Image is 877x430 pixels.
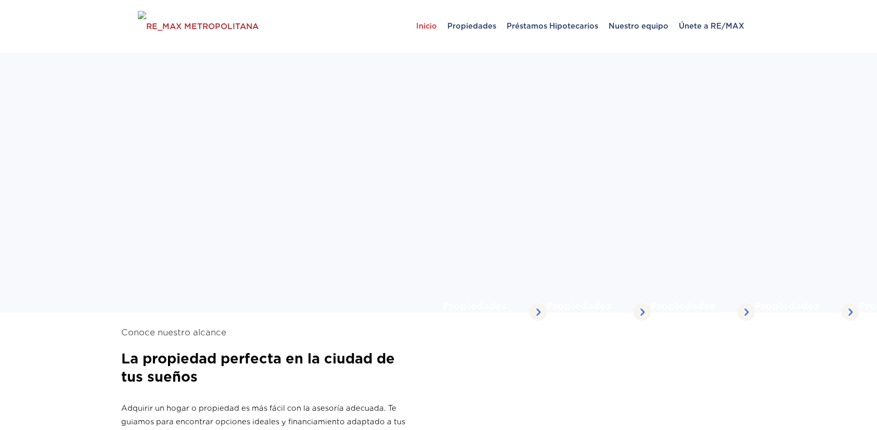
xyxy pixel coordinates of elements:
[737,303,755,321] img: Arrow Right
[651,301,737,323] span: Propiedades listadas
[674,10,750,42] span: Únete a RE/MAX
[547,301,633,323] span: Propiedades listadas
[138,11,259,42] img: RE_MAX METROPOLITANA
[442,10,501,42] span: Propiedades
[121,326,412,339] span: Conoce nuestro alcance
[443,301,529,323] span: Propiedades listadas
[529,303,547,321] img: Arrow Right
[121,349,412,386] h2: La propiedad perfecta en la ciudad de tus sueños
[841,303,859,321] img: Arrow Right
[633,303,651,321] img: Arrow Right
[501,10,603,42] span: Préstamos Hipotecarios
[411,10,442,42] span: Inicio
[603,10,674,42] span: Nuestro equipo
[755,301,841,323] span: Propiedades listadas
